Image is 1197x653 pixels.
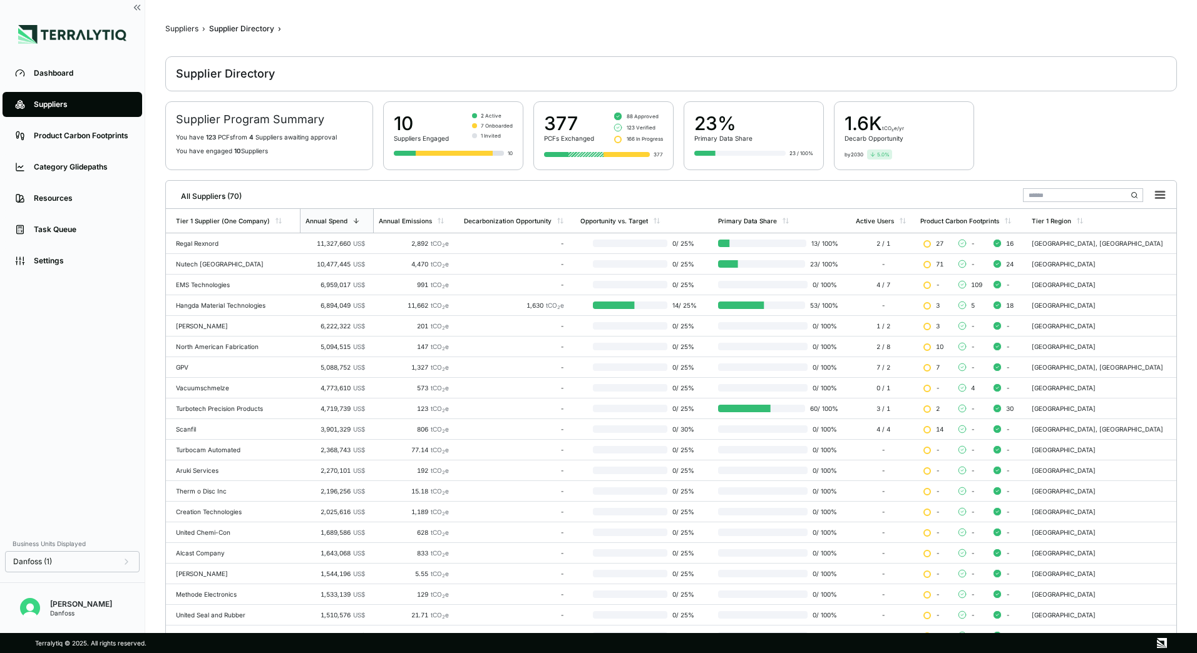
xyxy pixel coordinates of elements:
span: 4 [249,133,254,141]
span: 60 / 100 % [805,405,838,412]
span: US$ [353,508,365,515]
div: Primary Data Share [718,217,777,225]
sub: 2 [442,449,445,455]
span: 88 Approved [627,113,659,120]
div: 4,470 [379,260,449,268]
div: Nutech [GEOGRAPHIC_DATA] [176,260,295,268]
div: 6,959,017 [305,281,365,288]
span: - [971,508,975,515]
div: Business Units Displayed [5,536,140,551]
span: - [971,549,975,557]
div: - [464,384,564,392]
span: 0 / 25 % [667,240,701,247]
div: Task Queue [34,225,130,235]
span: tCO e [431,487,449,495]
span: - [936,570,940,577]
div: Annual Emissions [379,217,432,225]
span: 3 [936,322,940,330]
span: 0 / 25 % [667,384,701,392]
div: 4,773,610 [305,384,365,392]
span: › [278,24,281,34]
span: Danfoss (1) [13,557,52,567]
span: - [1006,446,1010,453]
div: 377 [544,112,594,134]
div: - [856,301,910,309]
span: tCO e [431,508,449,515]
span: - [971,405,975,412]
div: Alcast Company [176,549,295,557]
span: US$ [353,549,365,557]
span: 0 / 25 % [667,590,701,598]
span: US$ [353,405,365,412]
span: 10 [234,147,241,154]
span: 0 / 100 % [808,570,839,577]
div: [GEOGRAPHIC_DATA] [1032,405,1171,412]
div: North American Fabrication [176,343,295,350]
div: 129 [379,590,449,598]
span: tCO e [431,549,449,557]
div: [GEOGRAPHIC_DATA] [1032,570,1171,577]
div: [PERSON_NAME] [176,570,295,577]
div: 201 [379,322,449,330]
div: 4 / 4 [856,425,910,433]
span: - [971,570,975,577]
span: tCO e [431,281,449,288]
div: - [856,508,910,515]
span: US$ [353,281,365,288]
div: 2,025,616 [305,508,365,515]
div: Supplier Directory [209,24,274,34]
div: - [464,508,564,515]
sub: 2 [442,387,445,393]
sub: 2 [442,346,445,352]
div: Creation Technologies [176,508,295,515]
span: 0 / 25 % [667,281,701,288]
div: Decarb Opportunity [845,134,904,142]
div: 991 [379,281,449,288]
span: tCO e [431,260,449,268]
div: Turbotech Precision Products [176,405,295,412]
span: - [1006,384,1010,392]
span: 0 / 100 % [808,467,839,474]
div: 806 [379,425,449,433]
span: 0 / 100 % [808,446,839,453]
div: 10 [394,112,449,134]
div: 2 / 8 [856,343,910,350]
div: Annual Spend [306,217,347,225]
div: - [464,549,564,557]
div: - [464,446,564,453]
div: Resources [34,193,130,203]
span: 0 / 100 % [808,549,839,557]
span: - [971,446,975,453]
div: - [464,405,564,412]
div: Product Carbon Footprints [34,131,130,141]
div: Scanfil [176,425,295,433]
span: tCO e [431,467,449,474]
sub: 2 [442,428,445,434]
span: - [1006,343,1010,350]
span: - [936,281,940,288]
span: 0 / 25 % [667,446,701,453]
span: US$ [353,363,365,371]
div: [PERSON_NAME] [176,322,295,330]
div: - [464,281,564,288]
div: Tier 1 Supplier (One Company) [176,217,270,225]
div: 1,630 [464,301,564,309]
span: - [936,384,940,392]
span: 0 / 100 % [808,322,839,330]
div: - [464,260,564,268]
span: - [1006,425,1010,433]
div: [GEOGRAPHIC_DATA] [1032,343,1171,350]
span: US$ [353,322,365,330]
span: 123 [206,133,216,141]
span: - [1006,508,1010,515]
div: [GEOGRAPHIC_DATA] [1032,281,1171,288]
div: 5,088,752 [305,363,365,371]
span: 7 Onboarded [481,122,513,129]
span: tCO e [431,590,449,598]
div: Opportunity vs. Target [580,217,648,225]
span: 24 [1006,260,1014,268]
span: - [936,487,940,495]
div: Active Users [856,217,894,225]
span: tCO e [431,384,449,392]
div: 1,544,196 [305,570,365,577]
